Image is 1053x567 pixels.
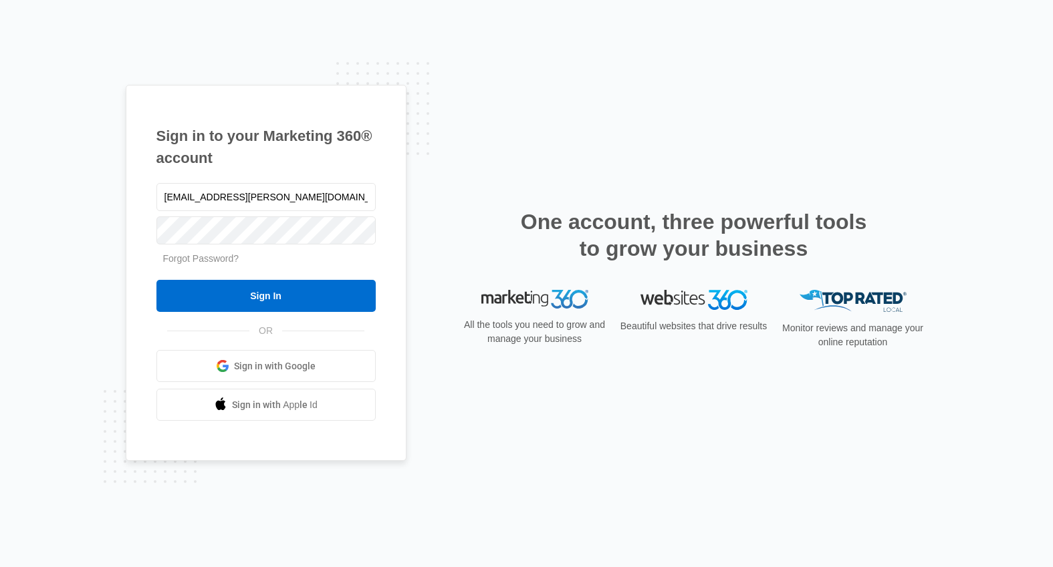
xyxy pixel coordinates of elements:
[619,319,769,333] p: Beautiful websites that drive results
[156,125,376,169] h1: Sign in to your Marketing 360® account
[163,253,239,264] a: Forgot Password?
[460,318,610,346] p: All the tools you need to grow and manage your business
[156,183,376,211] input: Email
[517,208,871,262] h2: One account, three powerful tools to grow your business
[249,324,282,338] span: OR
[640,290,747,309] img: Websites 360
[156,280,376,312] input: Sign In
[232,398,318,412] span: Sign in with Apple Id
[481,290,588,309] img: Marketing 360
[156,350,376,382] a: Sign in with Google
[800,290,907,312] img: Top Rated Local
[156,389,376,421] a: Sign in with Apple Id
[234,359,316,373] span: Sign in with Google
[778,321,928,349] p: Monitor reviews and manage your online reputation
